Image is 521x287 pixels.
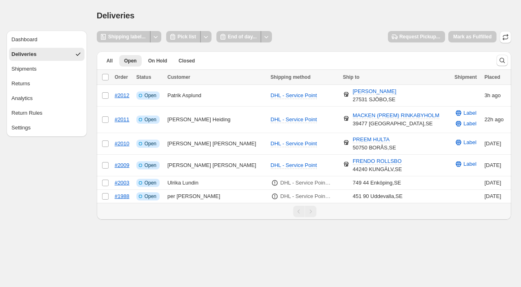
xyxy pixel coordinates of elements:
[115,180,129,186] a: #2003
[271,140,317,147] span: DHL - Service Point
[266,113,322,126] button: DHL - Service Point
[9,62,85,76] button: Shipments
[276,190,336,203] button: DHL - Service Point, TEMPO JACOBS MATCENTER (12.3 km)
[353,158,402,165] span: FRENDO ROLLSBO
[266,159,322,172] button: DHL - Service Point
[97,203,511,220] nav: Pagination
[9,48,85,61] button: Deliveries
[178,58,195,64] span: Closed
[11,50,36,58] div: Deliveries
[353,88,396,95] span: [PERSON_NAME]
[148,58,167,64] span: On Hold
[463,160,476,168] span: Label
[484,116,493,122] time: Tuesday, September 16, 2025 at 3:23:16 PM
[9,92,85,105] button: Analytics
[9,121,85,134] button: Settings
[454,74,477,80] span: Shipment
[353,111,439,128] div: 39477 [GEOGRAPHIC_DATA] , SE
[348,133,395,146] button: PREEM HULTA
[450,136,481,149] button: Label
[450,117,481,130] button: Label
[450,158,481,171] button: Label
[145,140,156,147] span: Open
[115,193,129,199] a: #1988
[484,193,501,199] time: Wednesday, September 3, 2025 at 5:25:07 AM
[11,124,31,132] div: Settings
[11,65,36,73] div: Shipments
[276,176,336,189] button: DHL - Service Point, ICA NÄRA [GEOGRAPHIC_DATA] (1.8 km)
[165,190,268,203] td: per [PERSON_NAME]
[353,179,401,187] div: 749 44 Enköping , SE
[353,192,403,200] div: 451 90 Uddevalla , SE
[165,107,268,133] td: [PERSON_NAME] Heiding
[165,155,268,176] td: [PERSON_NAME] [PERSON_NAME]
[165,133,268,155] td: [PERSON_NAME] [PERSON_NAME]
[165,85,268,107] td: Patrik Asplund
[271,92,317,98] span: DHL - Service Point
[353,87,396,104] div: 27531 SJÖBO , SE
[281,179,332,187] p: DHL - Service Point, ICA NÄRA [GEOGRAPHIC_DATA] (1.8 km)
[281,192,332,200] p: DHL - Service Point, TEMPO JACOBS MATCENTER (12.3 km)
[271,74,311,80] span: Shipping method
[167,74,190,80] span: Customer
[353,136,396,152] div: 50750 BORÅS , SE
[11,109,42,117] div: Return Rules
[115,162,129,168] a: #2009
[124,58,137,64] span: Open
[145,92,156,99] span: Open
[107,58,113,64] span: All
[450,107,481,120] button: Label
[97,11,135,20] span: Deliveries
[145,116,156,123] span: Open
[463,138,476,147] span: Label
[484,180,501,186] time: Friday, September 12, 2025 at 2:11:23 PM
[115,92,129,98] a: #2012
[11,36,38,44] div: Dashboard
[271,116,317,122] span: DHL - Service Point
[9,107,85,120] button: Return Rules
[145,180,156,186] span: Open
[115,116,129,122] a: #2011
[9,77,85,90] button: Returns
[11,94,33,102] div: Analytics
[11,80,30,88] div: Returns
[266,137,322,150] button: DHL - Service Point
[484,74,500,80] span: Placed
[9,33,85,46] button: Dashboard
[165,176,268,190] td: Ulrika Lundin
[353,136,390,143] span: PREEM HULTA
[136,74,151,80] span: Status
[353,157,402,174] div: 44240 KUNGÄLV , SE
[115,140,129,147] a: #2010
[484,162,501,168] time: Tuesday, September 16, 2025 at 9:48:51 AM
[145,193,156,200] span: Open
[463,109,476,117] span: Label
[463,120,476,128] span: Label
[266,89,322,102] button: DHL - Service Point
[348,85,401,98] button: [PERSON_NAME]
[482,107,511,133] td: ago
[271,162,317,168] span: DHL - Service Point
[484,92,490,98] time: Wednesday, September 17, 2025 at 10:53:34 AM
[353,112,439,119] span: MACKEN (PREEM) RINKABYHOLM
[145,162,156,169] span: Open
[484,140,501,147] time: Tuesday, September 16, 2025 at 11:48:58 AM
[343,74,360,80] span: Ship to
[115,74,128,80] span: Order
[482,85,511,107] td: ago
[348,109,444,122] button: MACKEN (PREEM) RINKABYHOLM
[348,155,407,168] button: FRENDO ROLLSBO
[497,55,508,66] button: Search and filter results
